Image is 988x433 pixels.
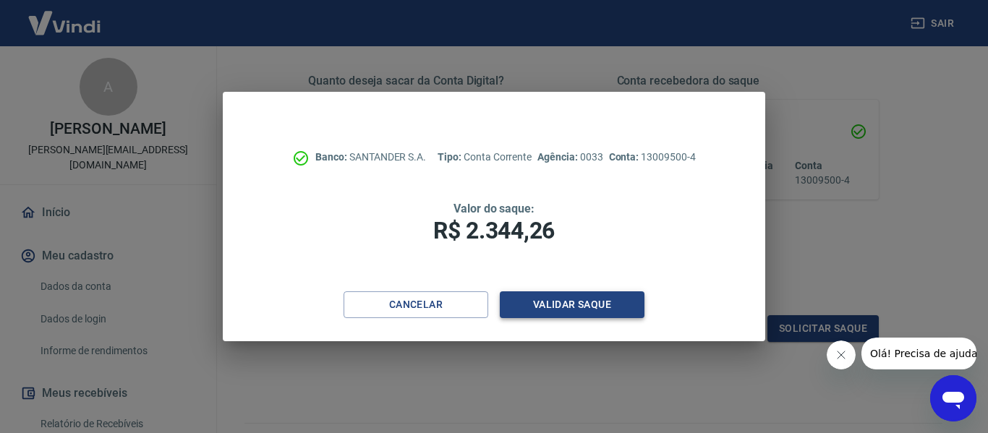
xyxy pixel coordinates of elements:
span: Banco: [315,151,349,163]
p: Conta Corrente [438,150,532,165]
iframe: Botão para abrir a janela de mensagens [930,375,976,421]
iframe: Fechar mensagem [827,340,856,369]
span: Tipo: [438,151,464,163]
span: R$ 2.344,26 [433,217,555,244]
span: Conta: [609,151,642,163]
span: Agência: [537,151,580,163]
button: Cancelar [344,291,488,318]
p: 0033 [537,150,602,165]
span: Olá! Precisa de ajuda? [9,10,122,22]
p: 13009500-4 [609,150,696,165]
p: SANTANDER S.A. [315,150,426,165]
button: Validar saque [500,291,644,318]
iframe: Mensagem da empresa [861,338,976,369]
span: Valor do saque: [453,202,535,215]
